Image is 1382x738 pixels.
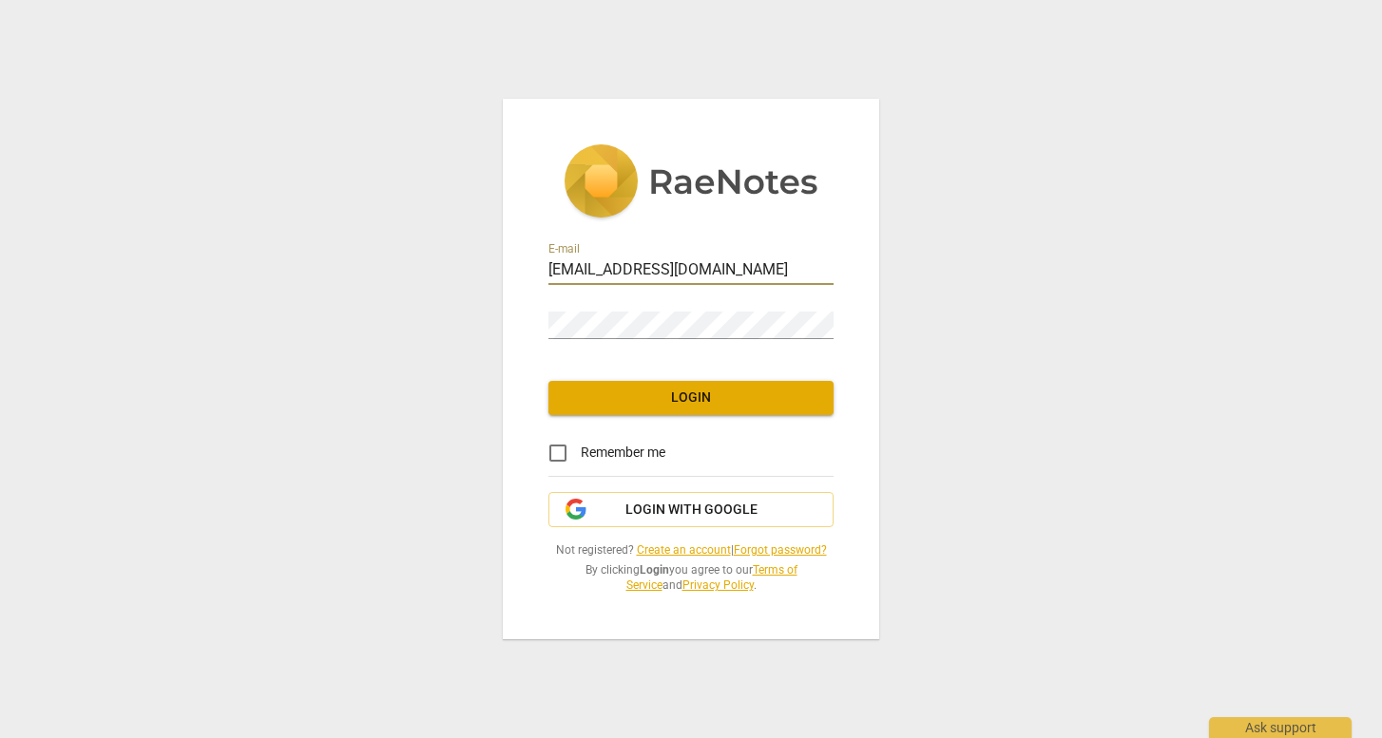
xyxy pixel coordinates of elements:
[637,543,731,557] a: Create an account
[682,578,754,592] a: Privacy Policy
[1209,717,1352,738] div: Ask support
[625,501,758,520] span: Login with Google
[564,144,818,222] img: 5ac2273c67554f335776073100b6d88f.svg
[564,388,818,407] span: Login
[548,492,834,528] button: Login with Google
[548,562,834,594] span: By clicking you agree to our and .
[640,563,669,577] b: Login
[548,381,834,415] button: Login
[548,243,580,255] label: E-mail
[581,443,665,463] span: Remember me
[734,543,827,557] a: Forgot password?
[548,542,834,558] span: Not registered? |
[626,563,797,593] a: Terms of Service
